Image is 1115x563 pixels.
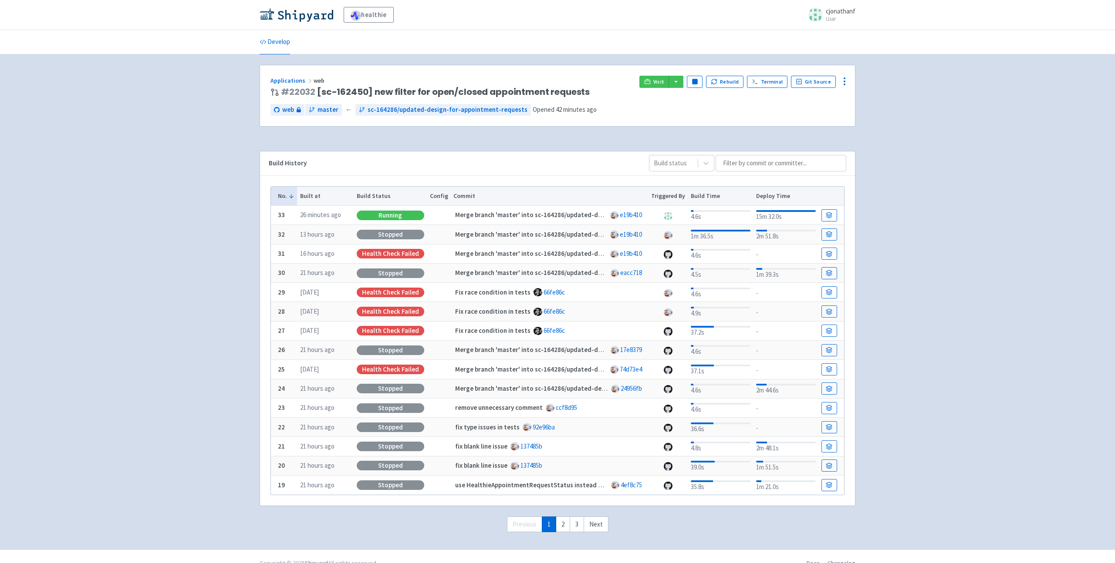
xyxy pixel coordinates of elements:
[300,384,334,392] time: 21 hours ago
[620,230,642,238] a: e19b410
[691,324,750,338] div: 37.2s
[756,306,816,318] div: -
[278,461,285,469] b: 20
[556,403,577,412] a: ccf8d95
[357,365,424,374] div: Health check failed
[357,480,424,490] div: Stopped
[556,105,597,114] time: 42 minutes ago
[300,288,319,296] time: [DATE]
[747,76,787,88] a: Terminal
[357,288,424,297] div: Health check failed
[455,345,695,354] strong: Merge branch 'master' into sc-164286/updated-design-for-appointment-requests
[278,365,285,373] b: 25
[451,187,649,206] th: Commit
[620,211,642,219] a: e19b410
[821,267,837,279] a: Build Details
[756,382,816,395] div: 2m 44.6s
[345,105,352,115] span: ←
[756,364,816,375] div: -
[278,442,285,450] b: 21
[270,77,314,84] a: Applications
[300,307,319,315] time: [DATE]
[455,403,543,412] strong: remove unnecessary comment
[821,479,837,491] a: Build Details
[305,104,342,116] a: master
[753,187,818,206] th: Deploy Time
[756,440,816,453] div: 2m 48.1s
[544,288,565,296] a: 66fe86c
[300,442,334,450] time: 21 hours ago
[300,365,319,373] time: [DATE]
[756,208,816,222] div: 15m 32.0s
[269,158,635,168] div: Build History
[756,402,816,414] div: -
[357,345,424,355] div: Stopped
[300,230,334,238] time: 13 hours ago
[621,384,642,392] a: 24956fb
[278,211,285,219] b: 33
[357,249,424,258] div: Health check failed
[260,8,333,22] img: Shipyard logo
[455,288,530,296] strong: Fix race condition in tests
[278,288,285,296] b: 29
[314,77,326,84] span: web
[821,228,837,241] a: Build Details
[756,459,816,473] div: 1m 51.5s
[620,249,642,258] a: e19b410
[318,105,338,115] span: master
[756,248,816,260] div: -
[278,249,285,258] b: 31
[691,343,750,357] div: 4.6s
[357,268,424,278] div: Stopped
[826,7,855,15] span: cjonathanf
[791,76,836,88] a: Git Source
[620,365,642,373] a: 74d73e4
[691,208,750,222] div: 4.6s
[653,78,665,85] span: Visit
[300,481,334,489] time: 21 hours ago
[691,228,750,241] div: 1m 36.5s
[455,442,507,450] strong: fix blank line issue
[357,326,424,335] div: Health check failed
[620,268,642,277] a: eacc718
[691,382,750,395] div: 4.6s
[278,384,285,392] b: 24
[756,287,816,298] div: -
[756,344,816,356] div: -
[357,384,424,393] div: Stopped
[533,423,555,431] a: 92e96ba
[544,326,565,335] a: 66fe86c
[300,249,334,258] time: 16 hours ago
[688,187,753,206] th: Build Time
[278,230,285,238] b: 32
[691,266,750,280] div: 4.5s
[455,365,695,373] strong: Merge branch 'master' into sc-164286/updated-design-for-appointment-requests
[584,516,608,533] a: Next
[556,516,570,533] a: 2
[455,249,695,258] strong: Merge branch 'master' into sc-164286/updated-design-for-appointment-requests
[821,325,837,337] a: Build Details
[455,461,507,469] strong: fix blank line issue
[300,403,334,412] time: 21 hours ago
[691,401,750,415] div: 4.6s
[533,105,597,114] span: Opened
[821,382,837,395] a: Build Details
[691,440,750,453] div: 4.8s
[687,76,703,88] button: Pause
[455,230,695,238] strong: Merge branch 'master' into sc-164286/updated-design-for-appointment-requests
[260,30,290,54] a: Develop
[357,422,424,432] div: Stopped
[455,326,530,335] strong: Fix race condition in tests
[691,363,750,376] div: 37.1s
[821,402,837,414] a: Build Details
[368,105,527,115] span: sc-164286/updated-design-for-appointment-requests
[427,187,451,206] th: Config
[344,7,394,23] a: healthie
[756,266,816,280] div: 1m 39.3s
[544,307,565,315] a: 66fe86c
[357,461,424,470] div: Stopped
[756,422,816,433] div: -
[821,305,837,318] a: Build Details
[691,459,750,473] div: 39.0s
[620,345,642,354] a: 17e8379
